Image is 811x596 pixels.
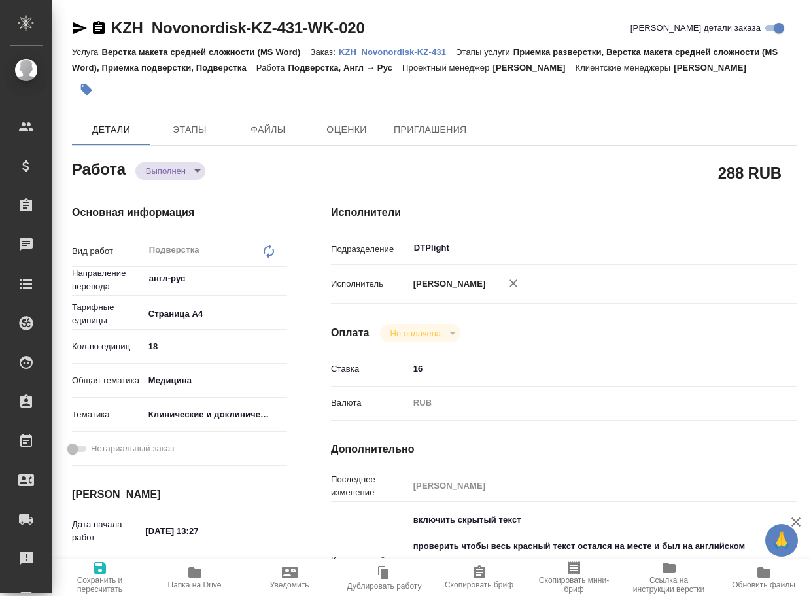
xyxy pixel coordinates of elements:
[331,362,409,376] p: Ставка
[72,374,144,387] p: Общая тематика
[387,328,445,339] button: Не оплачена
[135,162,205,180] div: Выполнен
[402,63,492,73] p: Проектный менеджер
[331,205,797,220] h4: Исполнители
[331,396,409,410] p: Валюта
[770,527,793,554] span: 🙏
[526,559,621,596] button: Скопировать мини-бриф
[111,19,365,37] a: KZH_Novonordisk-KZ-431-WK-020
[674,63,756,73] p: [PERSON_NAME]
[91,20,107,36] button: Скопировать ссылку
[72,245,144,258] p: Вид работ
[409,476,758,495] input: Пустое поле
[765,524,798,557] button: 🙏
[72,301,144,327] p: Тарифные единицы
[456,47,513,57] p: Этапы услуги
[60,576,139,594] span: Сохранить и пересчитать
[310,47,338,57] p: Заказ:
[147,559,242,596] button: Папка на Drive
[331,277,409,290] p: Исполнитель
[144,303,288,325] div: Страница А4
[72,75,101,104] button: Добавить тэг
[270,580,309,589] span: Уведомить
[331,554,409,580] p: Комментарий к работе
[445,580,513,589] span: Скопировать бриф
[339,47,456,57] p: KZH_Novonordisk-KZ-431
[432,559,526,596] button: Скопировать бриф
[409,392,758,414] div: RUB
[158,122,221,138] span: Этапы
[339,46,456,57] a: KZH_Novonordisk-KZ-431
[621,559,716,596] button: Ссылка на инструкции верстки
[142,166,190,177] button: Выполнен
[144,370,288,392] div: Медицина
[629,576,708,594] span: Ссылка на инструкции верстки
[331,243,409,256] p: Подразделение
[242,559,337,596] button: Уведомить
[575,63,674,73] p: Клиентские менеджеры
[72,20,88,36] button: Скопировать ссылку для ЯМессенджера
[732,580,795,589] span: Обновить файлы
[80,122,143,138] span: Детали
[337,559,432,596] button: Дублировать работу
[534,576,613,594] span: Скопировать мини-бриф
[630,22,761,35] span: [PERSON_NAME] детали заказа
[315,122,378,138] span: Оценки
[72,156,126,180] h2: Работа
[716,559,811,596] button: Обновить файлы
[72,47,101,57] p: Услуга
[144,404,288,426] div: Клинические и доклинические исследования
[409,359,758,378] input: ✎ Введи что-нибудь
[141,521,255,540] input: ✎ Введи что-нибудь
[72,205,279,220] h4: Основная информация
[280,277,283,280] button: Open
[331,442,797,457] h4: Дополнительно
[72,518,141,544] p: Дата начала работ
[237,122,300,138] span: Файлы
[72,555,141,582] p: Факт. дата начала работ
[499,269,528,298] button: Удалить исполнителя
[91,442,174,455] span: Нотариальный заказ
[168,580,222,589] span: Папка на Drive
[347,582,422,591] span: Дублировать работу
[101,47,310,57] p: Верстка макета средней сложности (MS Word)
[380,324,460,342] div: Выполнен
[72,408,144,421] p: Тематика
[72,487,279,502] h4: [PERSON_NAME]
[144,337,288,356] input: ✎ Введи что-нибудь
[331,325,370,341] h4: Оплата
[751,247,753,249] button: Open
[256,63,288,73] p: Работа
[718,162,782,184] h2: 288 RUB
[72,340,144,353] p: Кол-во единиц
[72,267,144,293] p: Направление перевода
[409,277,486,290] p: [PERSON_NAME]
[331,473,409,499] p: Последнее изменение
[394,122,467,138] span: Приглашения
[52,559,147,596] button: Сохранить и пересчитать
[288,63,403,73] p: Подверстка, Англ → Рус
[493,63,576,73] p: [PERSON_NAME]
